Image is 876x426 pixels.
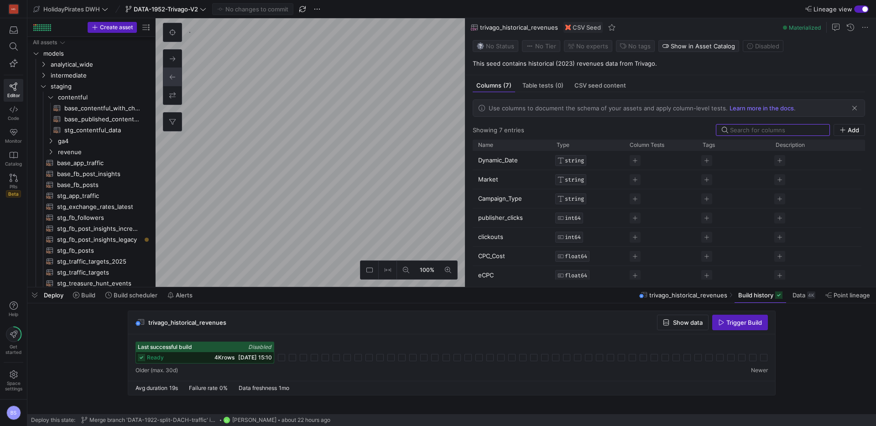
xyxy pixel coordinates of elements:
button: Help [4,297,23,321]
span: stg_treasure_hunt_events​​​​​​​​​​ [57,278,141,289]
a: stg_traffic_targets_2025​​​​​​​​​​ [31,256,151,267]
a: Monitor [4,125,23,147]
span: FLOAT64 [565,253,587,260]
div: Press SPACE to select this row. [31,267,151,278]
button: Trigger Build [712,315,768,330]
div: Press SPACE to select this row. [31,245,151,256]
span: 4K rows [214,354,235,361]
button: Getstarted [4,323,23,358]
button: Show in Asset Catalog [658,40,739,52]
span: stg_traffic_targets​​​​​​​​​​ [57,267,141,278]
div: Press SPACE to select this row. [31,212,151,223]
span: Columns [476,83,511,88]
a: base_app_traffic​​​​​​​​​​ [31,157,151,168]
button: HolidayPirates DWH [31,3,110,15]
div: Press SPACE to select this row. [31,157,151,168]
div: Press SPACE to select this row. [31,168,151,179]
button: DATA-1952-Trivago-V2 [123,3,209,15]
button: Merge branch 'DATA-1922-split-DACH-traffic' into 'main'CL[PERSON_NAME]about 22 hours ago [79,414,333,426]
span: Lineage view [813,5,852,13]
div: Press SPACE to select this row. [31,234,151,245]
span: base_fb_posts​​​​​​​​​​ [57,180,141,190]
div: . [489,104,801,112]
span: Beta [6,190,21,197]
span: models [43,48,150,59]
div: Press SPACE to select this row. [31,125,151,135]
div: Press SPACE to select this row. [473,170,861,189]
a: stg_exchange_rates_latest​​​​​​​​​​ [31,201,151,212]
span: Tags [703,142,715,148]
a: Learn more in the docs [730,104,794,112]
a: stg_treasure_hunt_events​​​​​​​​​​ [31,278,151,289]
div: Press SPACE to select this row. [31,37,151,48]
span: DATA-1952-Trivago-V2 [134,5,198,13]
span: STRING [565,157,584,164]
span: Editor [7,93,20,98]
button: Add [834,124,865,136]
div: Press SPACE to select this row. [31,114,151,125]
span: revenue [58,147,150,157]
a: stg_fb_followers​​​​​​​​​​ [31,212,151,223]
span: stg_traffic_targets_2025​​​​​​​​​​ [57,256,141,267]
span: Build scheduler [114,291,157,299]
div: Press SPACE to select this row. [31,48,151,59]
span: stg_app_traffic​​​​​​​​​​ [57,191,141,201]
span: Alerts [176,291,193,299]
span: ga4 [58,136,150,146]
p: publisher_clicks [478,209,546,227]
span: STRING [565,196,584,202]
a: Editor [4,79,23,102]
span: Failure rate [189,384,218,391]
span: Newer [751,367,768,374]
span: Help [8,312,19,317]
span: No Status [477,42,514,50]
span: No tags [628,42,651,50]
span: about 22 hours ago [282,417,330,423]
p: Campaign_Type [478,190,546,208]
a: stg_fb_posts​​​​​​​​​​ [31,245,151,256]
span: stg_fb_posts​​​​​​​​​​ [57,245,141,256]
a: PRsBeta [4,170,23,201]
div: Press SPACE to select this row. [31,278,151,289]
span: FLOAT64 [565,272,587,279]
span: base_app_traffic​​​​​​​​​​ [57,158,141,168]
span: intermediate [51,70,150,81]
span: STRING [565,177,584,183]
button: No statusNo Status [473,40,518,52]
input: Search for columns [730,126,824,134]
span: base_published_contentful​​​​​​​​​​ [64,114,141,125]
span: Data freshness [239,384,277,391]
span: INT64 [565,234,581,240]
a: stg_fb_post_insights_legacy​​​​​​​​​​ [31,234,151,245]
span: stg_fb_post_insights_legacy​​​​​​​​​​ [57,234,141,245]
span: Materialized [789,24,821,31]
span: Add [848,126,859,134]
div: Press SPACE to select this row. [473,228,861,247]
div: 4K [807,291,815,299]
div: Press SPACE to select this row. [473,266,861,285]
p: eCPC [478,266,546,284]
button: Last successful buildDisabledready4Krows[DATE] 15:10 [136,342,274,364]
img: No tier [526,42,533,50]
span: staging [51,81,150,92]
span: Last successful build [138,344,192,350]
span: base_fb_post_insights​​​​​​​​​​ [57,169,141,179]
span: contentful [58,92,150,103]
div: Press SPACE to select this row. [31,135,151,146]
div: All assets [33,39,57,46]
a: base_fb_post_insights​​​​​​​​​​ [31,168,151,179]
span: Build history [738,291,773,299]
div: HG [9,5,18,14]
img: No status [477,42,484,50]
span: Older (max. 30d) [136,367,178,374]
span: stg_exchange_rates_latest​​​​​​​​​​ [57,202,141,212]
span: stg_fb_followers​​​​​​​​​​ [57,213,141,223]
span: No expert s [576,42,608,50]
span: HolidayPirates DWH [43,5,100,13]
div: Press SPACE to select this row. [31,201,151,212]
span: ready [147,354,164,361]
span: stg_fb_post_insights_increment​​​​​​​​​​ [57,223,141,234]
span: Get started [5,344,21,355]
span: Point lineage [834,291,870,299]
a: Spacesettings [4,366,23,395]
